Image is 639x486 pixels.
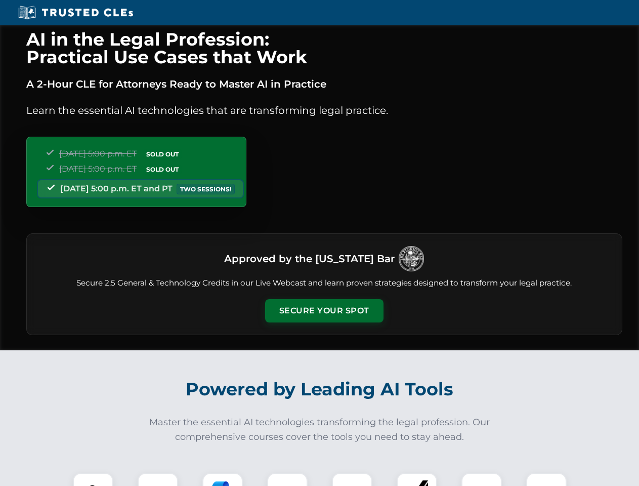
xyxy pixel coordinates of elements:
h3: Approved by the [US_STATE] Bar [224,250,395,268]
p: Master the essential AI technologies transforming the legal profession. Our comprehensive courses... [143,415,497,444]
span: SOLD OUT [143,164,182,175]
span: SOLD OUT [143,149,182,159]
h1: AI in the Legal Profession: Practical Use Cases that Work [26,30,622,66]
button: Secure Your Spot [265,299,384,322]
img: Logo [399,246,424,271]
p: Learn the essential AI technologies that are transforming legal practice. [26,102,622,118]
p: Secure 2.5 General & Technology Credits in our Live Webcast and learn proven strategies designed ... [39,277,610,289]
img: Trusted CLEs [15,5,136,20]
h2: Powered by Leading AI Tools [39,372,600,407]
span: [DATE] 5:00 p.m. ET [59,149,137,158]
span: [DATE] 5:00 p.m. ET [59,164,137,174]
p: A 2-Hour CLE for Attorneys Ready to Master AI in Practice [26,76,622,92]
